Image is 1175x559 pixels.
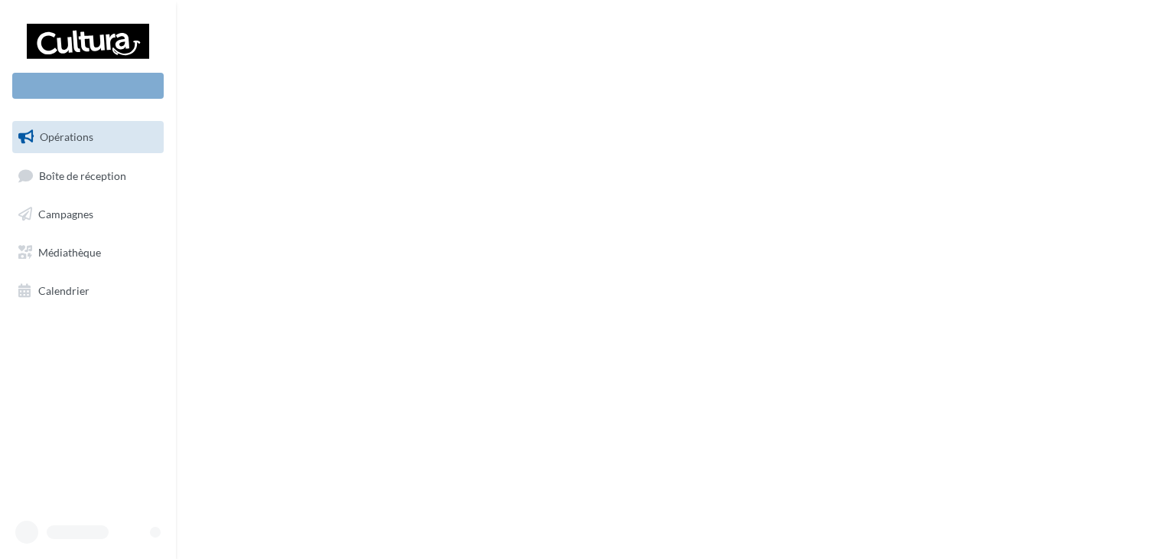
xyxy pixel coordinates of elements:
span: Boîte de réception [39,168,126,181]
a: Calendrier [9,275,167,307]
a: Boîte de réception [9,159,167,192]
span: Calendrier [38,283,90,296]
span: Campagnes [38,208,93,221]
span: Opérations [40,130,93,143]
div: Nouvelle campagne [12,73,164,99]
a: Campagnes [9,198,167,230]
span: Médiathèque [38,246,101,259]
a: Médiathèque [9,237,167,269]
a: Opérations [9,121,167,153]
